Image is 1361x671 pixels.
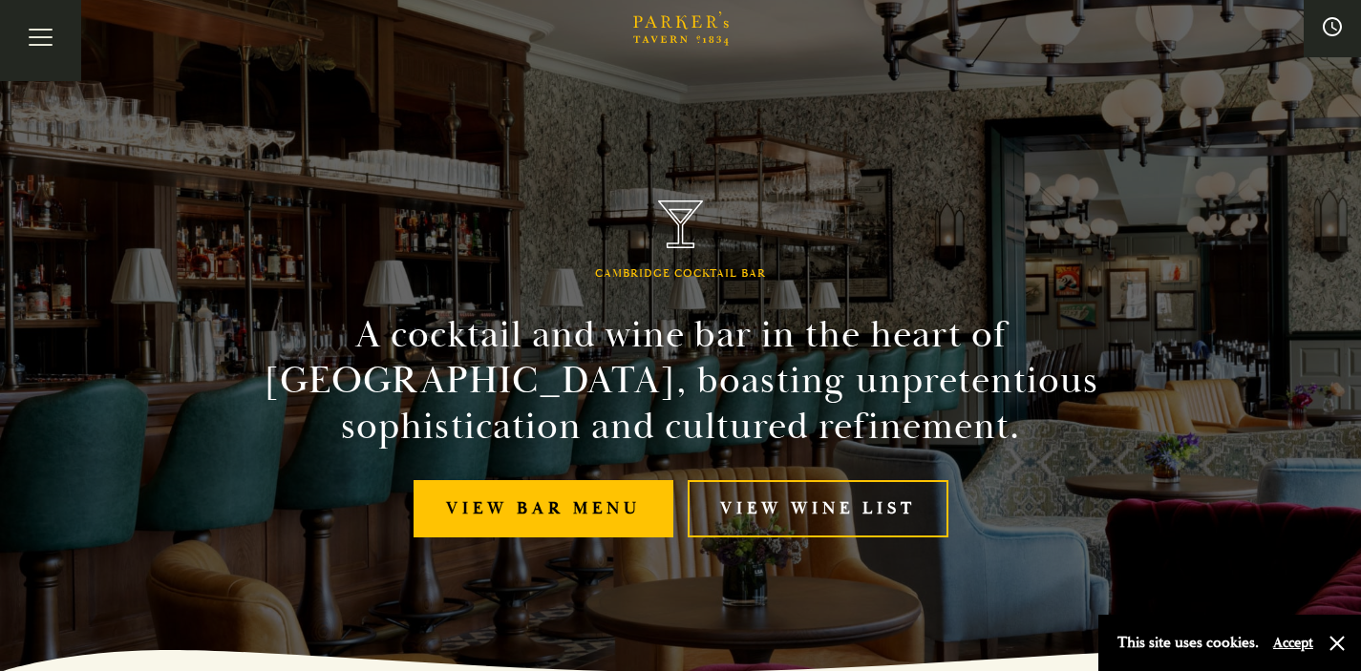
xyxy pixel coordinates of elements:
[245,312,1116,450] h2: A cocktail and wine bar in the heart of [GEOGRAPHIC_DATA], boasting unpretentious sophistication ...
[658,200,704,249] img: Parker's Tavern Brasserie Cambridge
[414,480,673,538] a: View bar menu
[1273,634,1313,652] button: Accept
[688,480,948,538] a: View Wine List
[595,267,766,281] h1: Cambridge Cocktail Bar
[1328,634,1347,653] button: Close and accept
[1117,629,1259,657] p: This site uses cookies.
